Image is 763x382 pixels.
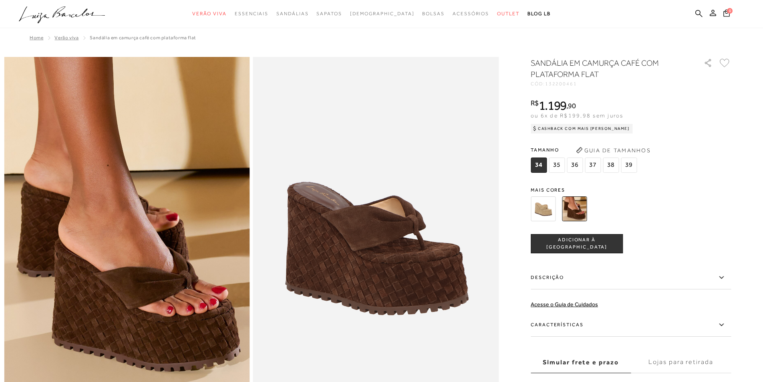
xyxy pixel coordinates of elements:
span: Bolsas [422,11,445,16]
span: 34 [531,158,547,173]
button: Guia de Tamanhos [573,144,653,157]
img: SANDÁLIA EM CAMURÇA CAFÉ COM PLATAFORMA FLAT [562,196,587,221]
span: 1.199 [539,98,567,113]
span: Verão Viva [192,11,227,16]
span: BLOG LB [527,11,551,16]
a: Acesse o Guia de Cuidados [531,301,598,307]
a: BLOG LB [527,6,551,21]
h1: SANDÁLIA EM CAMURÇA CAFÉ COM PLATAFORMA FLAT [531,57,681,80]
a: categoryNavScreenReaderText [192,6,227,21]
label: Características [531,313,731,337]
span: 0 [727,8,733,14]
label: Simular frete e prazo [531,352,631,373]
a: noSubCategoriesText [350,6,415,21]
a: categoryNavScreenReaderText [316,6,342,21]
span: Essenciais [235,11,268,16]
span: 38 [603,158,619,173]
a: categoryNavScreenReaderText [276,6,308,21]
span: 36 [567,158,583,173]
span: Mais cores [531,188,731,192]
span: 39 [621,158,637,173]
div: CÓD: [531,81,691,86]
span: Acessórios [453,11,489,16]
button: 0 [721,9,732,20]
a: categoryNavScreenReaderText [497,6,519,21]
button: ADICIONAR À [GEOGRAPHIC_DATA] [531,234,623,253]
span: ou 6x de R$199,98 sem juros [531,112,623,119]
span: SANDÁLIA EM CAMURÇA CAFÉ COM PLATAFORMA FLAT [90,35,196,40]
span: 90 [568,101,576,110]
div: Cashback com Mais [PERSON_NAME] [531,124,633,133]
span: Sapatos [316,11,342,16]
span: 37 [585,158,601,173]
img: SANDÁLIA EM CAMURÇA BEGE FENDI COM PLATAFORMA FLAT [531,196,556,221]
a: categoryNavScreenReaderText [235,6,268,21]
a: Home [30,35,43,40]
a: categoryNavScreenReaderText [422,6,445,21]
label: Descrição [531,266,731,289]
span: Tamanho [531,144,639,156]
span: Sandálias [276,11,308,16]
span: 132200461 [545,81,577,87]
a: categoryNavScreenReaderText [453,6,489,21]
span: [DEMOGRAPHIC_DATA] [350,11,415,16]
span: 35 [549,158,565,173]
a: Verão Viva [54,35,79,40]
span: ADICIONAR À [GEOGRAPHIC_DATA] [531,236,622,251]
i: , [566,102,576,109]
label: Lojas para retirada [631,352,731,373]
span: Outlet [497,11,519,16]
i: R$ [531,99,539,107]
